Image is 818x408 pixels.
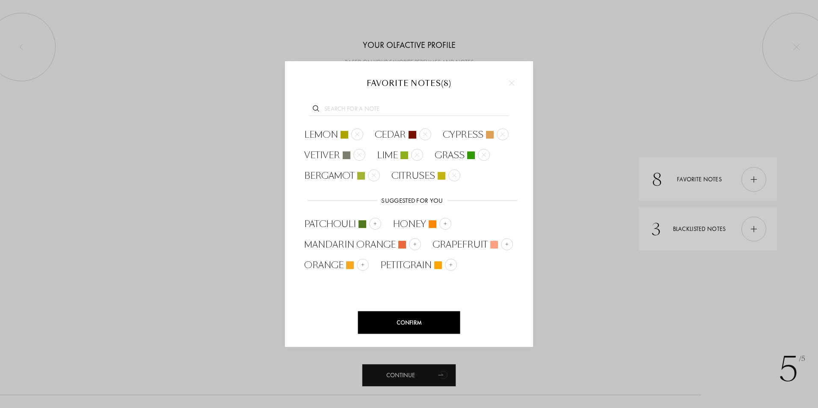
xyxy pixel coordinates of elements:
span: Patchouli [304,218,356,231]
span: Citruses [391,169,435,182]
span: Petitgrain [380,259,432,272]
img: add_note.svg [443,222,448,226]
span: Honey [393,218,426,231]
img: cross.svg [372,173,376,177]
img: add_note.svg [413,242,417,246]
span: Orange [304,259,344,272]
img: cross.svg [415,152,419,157]
span: Lemon [304,128,338,141]
span: Bergamot [304,169,355,182]
img: cross.svg [501,132,505,136]
img: cross.svg [482,152,486,157]
span: Vetiver [304,149,340,162]
div: Confirm [358,311,460,334]
img: cross.svg [423,132,427,136]
img: cross.svg [355,132,359,136]
img: add_note.svg [449,263,453,267]
div: Suggested for you [377,195,447,207]
img: add_note.svg [373,222,377,226]
span: Grass [435,149,465,162]
img: add_note.svg [361,263,365,267]
img: cross.svg [509,80,514,86]
img: cross.svg [452,173,456,177]
span: Mandarin Orange [304,238,396,251]
span: Cedar [375,128,406,141]
span: Grapefruit [433,238,488,251]
img: search_icn.svg [313,105,319,112]
input: Search for a note [309,104,509,116]
div: Favorite notes ( 8 ) [298,78,520,89]
img: add_note.svg [505,242,509,246]
img: cross.svg [357,152,362,157]
span: Cypress [443,128,483,141]
span: Lime [377,149,398,162]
